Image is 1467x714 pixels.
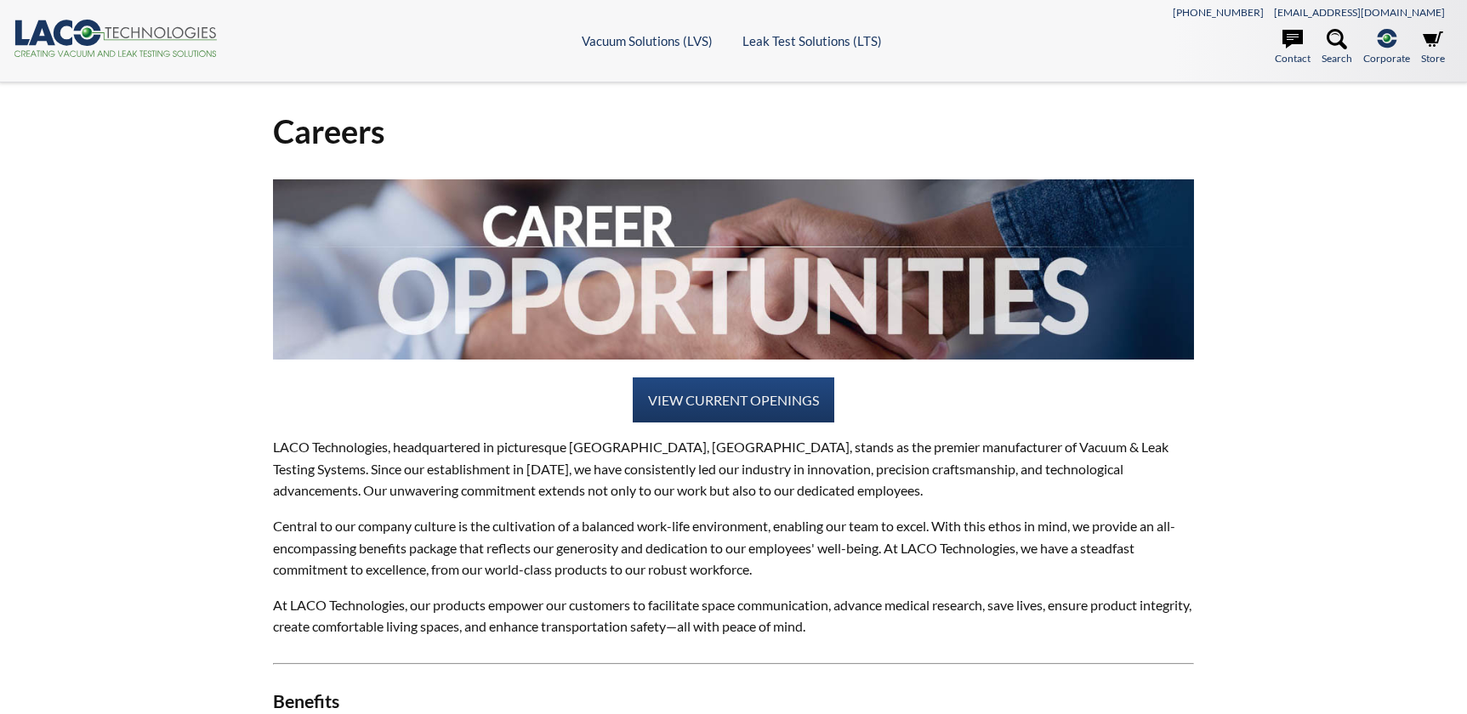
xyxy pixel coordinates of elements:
[1363,50,1410,66] span: Corporate
[1274,6,1445,19] a: [EMAIL_ADDRESS][DOMAIN_NAME]
[273,436,1195,501] p: LACO Technologies, headquartered in picturesque [GEOGRAPHIC_DATA], [GEOGRAPHIC_DATA], stands as t...
[633,377,834,423] a: VIEW CURRENT OPENINGS
[273,515,1195,581] p: Central to our company culture is the cultivation of a balanced work-life environment, enabling o...
[1322,29,1352,66] a: Search
[1275,29,1311,66] a: Contact
[582,33,713,48] a: Vacuum Solutions (LVS)
[273,594,1195,637] p: At LACO Technologies, our products empower our customers to facilitate space communication, advan...
[742,33,882,48] a: Leak Test Solutions (LTS)
[1421,29,1445,66] a: Store
[273,179,1195,360] img: 2024-Career-Opportunities.jpg
[273,110,1195,152] h1: Careers
[273,690,1195,714] h3: Benefits
[1173,6,1264,19] a: [PHONE_NUMBER]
